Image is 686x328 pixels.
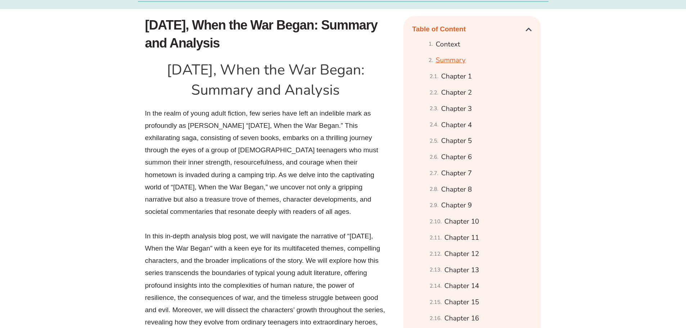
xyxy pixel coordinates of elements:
p: In the realm of young adult fiction, few series have left an indelible mark as profoundly as [PER... [145,107,386,218]
a: Chapter 14 [444,280,479,292]
a: Chapter 1 [441,70,472,83]
a: Context [436,38,460,51]
a: Chapter 10 [444,215,479,228]
a: Chapter 9 [441,199,472,212]
div: Close table of contents [526,26,532,33]
a: Chapter 4 [441,119,472,131]
a: Chapter 13 [444,264,479,277]
a: Chapter 2 [441,86,472,99]
a: Chapter 6 [441,151,472,163]
a: Chapter 11 [444,232,479,244]
a: Chapter 7 [441,167,472,180]
a: Chapter 3 [441,103,472,115]
h1: [DATE], When the War Began: Summary and Analysis [145,16,396,53]
a: Chapter 12 [444,248,479,260]
a: Chapter 15 [444,296,479,309]
a: Chapter 5 [441,135,472,147]
a: Summary [436,54,466,67]
a: Chapter 16 [444,312,479,325]
iframe: Chat Widget [566,247,686,328]
a: Chapter 8 [441,183,472,196]
h1: [DATE], When the War Began: Summary and Analysis [145,60,386,100]
h4: Table of Content [412,25,526,33]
